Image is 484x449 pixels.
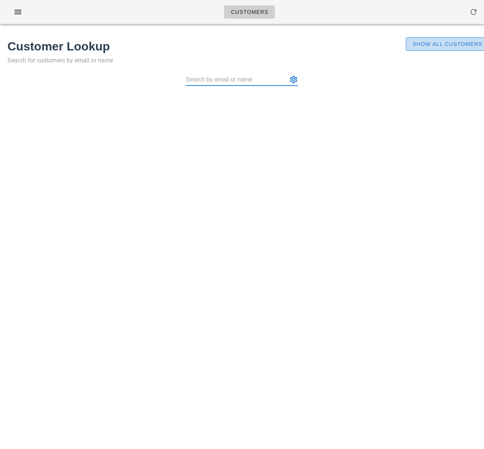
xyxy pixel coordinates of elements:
button: appended action [289,75,298,84]
a: Customers [224,5,275,19]
h1: Customer Lookup [7,37,397,55]
span: Show All Customers [412,41,483,47]
input: Search by email or name [186,74,288,86]
p: Search for customers by email or name [7,55,397,66]
span: Customers [230,9,269,15]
